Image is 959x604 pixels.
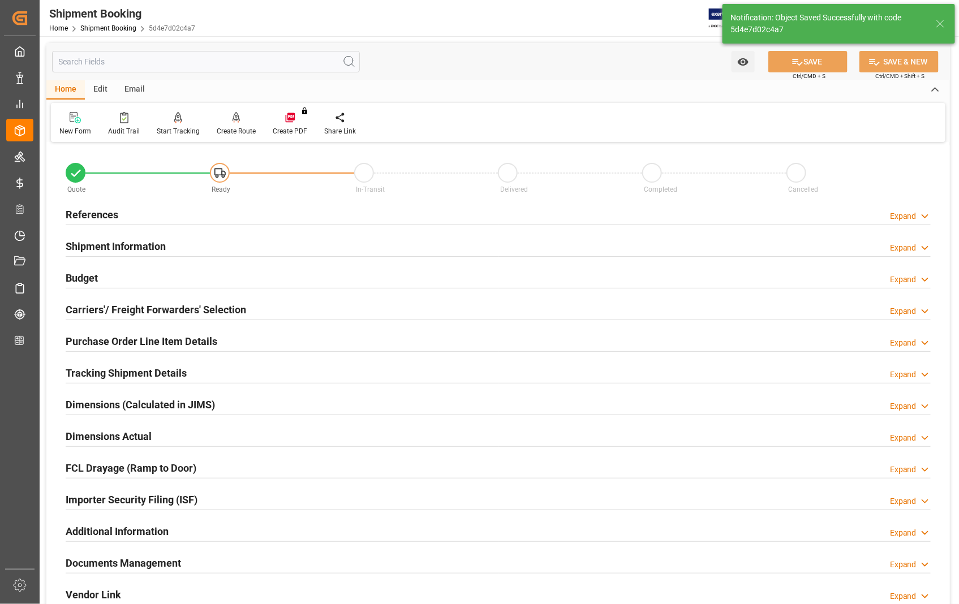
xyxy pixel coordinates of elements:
div: Expand [890,369,917,381]
div: Expand [890,242,917,254]
h2: FCL Drayage (Ramp to Door) [66,460,196,476]
span: Ctrl/CMD + Shift + S [875,72,925,80]
div: Expand [890,210,917,222]
button: SAVE [768,51,848,72]
h2: Purchase Order Line Item Details [66,334,217,349]
h2: Dimensions (Calculated in JIMS) [66,397,215,412]
div: Expand [890,527,917,539]
h2: Carriers'/ Freight Forwarders' Selection [66,302,246,317]
a: Home [49,24,68,32]
button: SAVE & NEW [859,51,939,72]
div: Expand [890,400,917,412]
div: Expand [890,495,917,507]
div: Expand [890,559,917,571]
h2: Documents Management [66,555,181,571]
div: Email [116,80,153,100]
div: Expand [890,590,917,602]
span: Quote [68,185,86,193]
div: Expand [890,305,917,317]
span: Delivered [500,185,528,193]
img: Exertis%20JAM%20-%20Email%20Logo.jpg_1722504956.jpg [709,8,748,28]
div: Audit Trail [108,126,140,136]
h2: Dimensions Actual [66,429,152,444]
h2: Budget [66,270,98,286]
h2: Vendor Link [66,587,121,602]
button: open menu [732,51,755,72]
div: Shipment Booking [49,5,195,22]
span: Completed [644,185,678,193]
span: Cancelled [789,185,819,193]
div: Home [46,80,85,100]
span: Ready [212,185,230,193]
div: Share Link [324,126,356,136]
div: Expand [890,432,917,444]
a: Shipment Booking [80,24,136,32]
div: Start Tracking [157,126,200,136]
h2: Additional Information [66,524,169,539]
h2: Shipment Information [66,239,166,254]
h2: Importer Security Filing (ISF) [66,492,197,507]
div: Notification: Object Saved Successfully with code 5d4e7d02c4a7 [730,12,925,36]
div: New Form [59,126,91,136]
div: Expand [890,274,917,286]
span: In-Transit [356,185,385,193]
div: Expand [890,337,917,349]
div: Create Route [217,126,256,136]
h2: References [66,207,118,222]
input: Search Fields [52,51,360,72]
span: Ctrl/CMD + S [793,72,825,80]
h2: Tracking Shipment Details [66,365,187,381]
div: Expand [890,464,917,476]
div: Edit [85,80,116,100]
